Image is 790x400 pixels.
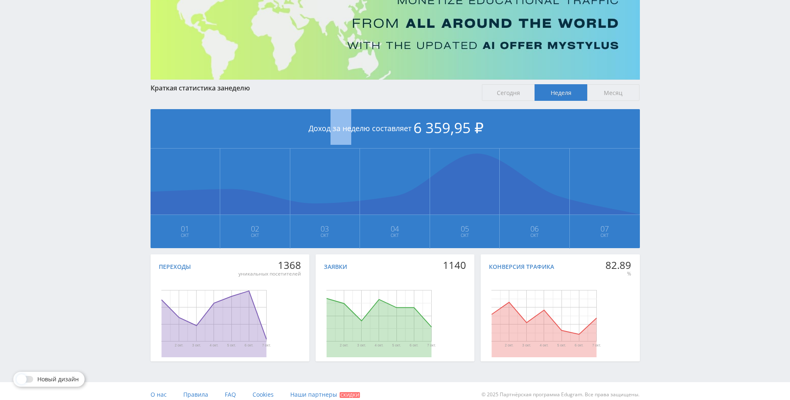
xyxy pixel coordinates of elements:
div: уникальных посетителей [238,271,301,277]
span: 06 [500,225,569,232]
text: 6 окт. [244,344,253,348]
text: 6 окт. [410,344,418,348]
div: Конверсия трафика [489,263,554,270]
text: 6 окт. [575,344,583,348]
span: Окт [221,232,289,239]
div: 1140 [443,259,466,271]
span: О нас [151,390,167,398]
text: 5 окт. [227,344,236,348]
span: Новый дизайн [37,376,79,383]
text: 2 окт. [340,344,348,348]
span: Окт [151,232,220,239]
span: Cookies [253,390,274,398]
span: Скидки [340,392,360,398]
span: Окт [430,232,499,239]
text: 4 окт. [209,344,218,348]
text: 4 окт. [540,344,549,348]
span: Правила [183,390,208,398]
text: 3 окт. [357,344,366,348]
div: 1368 [238,259,301,271]
span: Наши партнеры [290,390,337,398]
div: Доход за неделю составляет [151,109,640,149]
text: 5 окт. [557,344,566,348]
text: 2 окт. [505,344,513,348]
text: 3 окт. [192,344,201,348]
span: неделю [224,83,250,93]
span: Сегодня [482,84,535,101]
text: 2 окт. [175,344,183,348]
span: 02 [221,225,289,232]
text: 4 окт. [374,344,383,348]
span: FAQ [225,390,236,398]
span: 03 [291,225,360,232]
div: Краткая статистика за [151,84,474,92]
text: 7 окт. [427,344,436,348]
svg: Диаграмма. [134,274,294,357]
span: 04 [360,225,429,232]
span: Месяц [587,84,640,101]
div: 82.89 [605,259,631,271]
span: Окт [570,232,639,239]
div: Переходы [159,263,191,270]
span: 05 [430,225,499,232]
text: 5 окт. [392,344,401,348]
text: 7 окт. [262,344,271,348]
span: Окт [291,232,360,239]
span: 6 359,95 ₽ [413,118,484,137]
text: 3 окт. [522,344,531,348]
svg: Диаграмма. [299,274,459,357]
div: % [605,271,631,277]
div: Заявки [324,263,347,270]
text: 7 окт. [592,344,601,348]
span: 07 [570,225,639,232]
span: Окт [500,232,569,239]
span: Окт [360,232,429,239]
span: 01 [151,225,220,232]
span: Неделя [535,84,587,101]
svg: Диаграмма. [464,274,624,357]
